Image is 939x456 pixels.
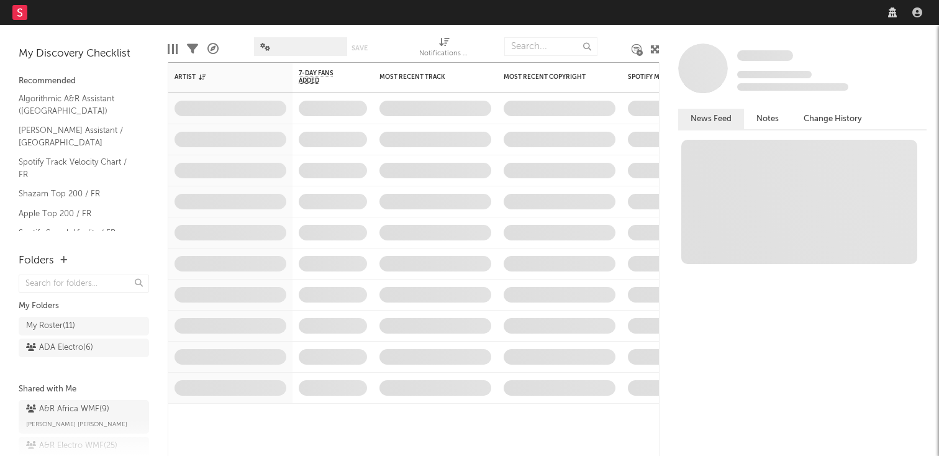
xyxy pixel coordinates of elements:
button: Save [352,45,368,52]
input: Search for folders... [19,275,149,293]
button: News Feed [678,109,744,129]
button: Change History [791,109,874,129]
a: A&R Africa WMF(9)[PERSON_NAME] [PERSON_NAME] [19,400,149,434]
a: Shazam Top 200 / FR [19,187,137,201]
div: Recommended [19,74,149,89]
span: Tracking Since: [DATE] [737,71,812,78]
a: [PERSON_NAME] Assistant / [GEOGRAPHIC_DATA] [19,124,137,149]
div: Edit Columns [168,31,178,67]
span: Some Artist [737,50,793,61]
div: Shared with Me [19,382,149,397]
div: Filters [187,31,198,67]
div: A&R Electro WMF ( 25 ) [26,439,117,454]
div: Notifications (Artist) [419,47,469,62]
a: Algorithmic A&R Assistant ([GEOGRAPHIC_DATA]) [19,92,137,117]
div: A&R Africa WMF ( 9 ) [26,402,109,417]
span: 0 fans last week [737,83,848,91]
div: My Discovery Checklist [19,47,149,62]
div: A&R Pipeline [207,31,219,67]
div: ADA Electro ( 6 ) [26,340,93,355]
button: Notes [744,109,791,129]
a: Some Artist [737,50,793,62]
div: My Roster ( 11 ) [26,319,75,334]
a: Spotify Track Velocity Chart / FR [19,155,137,181]
div: Spotify Monthly Listeners [628,73,721,81]
span: 7-Day Fans Added [299,70,348,84]
div: Most Recent Track [379,73,473,81]
a: Apple Top 200 / FR [19,207,137,221]
span: [PERSON_NAME] [PERSON_NAME] [26,417,127,432]
a: ADA Electro(6) [19,339,149,357]
a: Spotify Search Virality / FR [19,226,137,240]
div: Notifications (Artist) [419,31,469,67]
div: Folders [19,253,54,268]
a: My Roster(11) [19,317,149,335]
div: Most Recent Copyright [504,73,597,81]
input: Search... [504,37,597,56]
div: Artist [175,73,268,81]
div: My Folders [19,299,149,314]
